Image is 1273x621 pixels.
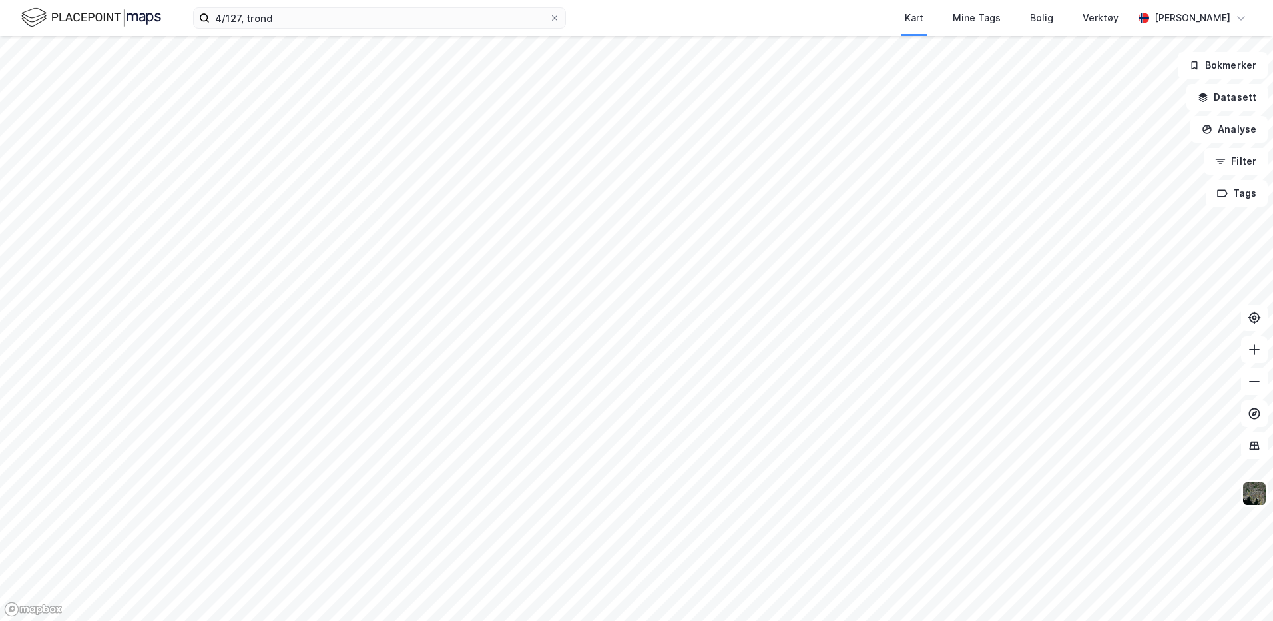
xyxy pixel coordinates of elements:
div: [PERSON_NAME] [1154,10,1230,26]
iframe: Chat Widget [1206,557,1273,621]
div: Mine Tags [953,10,1001,26]
div: Bolig [1030,10,1053,26]
div: Kontrollprogram for chat [1206,557,1273,621]
button: Tags [1206,180,1268,207]
button: Filter [1204,148,1268,175]
div: Kart [905,10,923,26]
img: logo.f888ab2527a4732fd821a326f86c7f29.svg [21,6,161,29]
input: Søk på adresse, matrikkel, gårdeiere, leietakere eller personer [210,8,549,28]
button: Datasett [1186,84,1268,111]
a: Mapbox homepage [4,602,63,617]
button: Analyse [1190,116,1268,143]
img: 9k= [1242,481,1267,506]
div: Verktøy [1083,10,1119,26]
button: Bokmerker [1178,52,1268,79]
